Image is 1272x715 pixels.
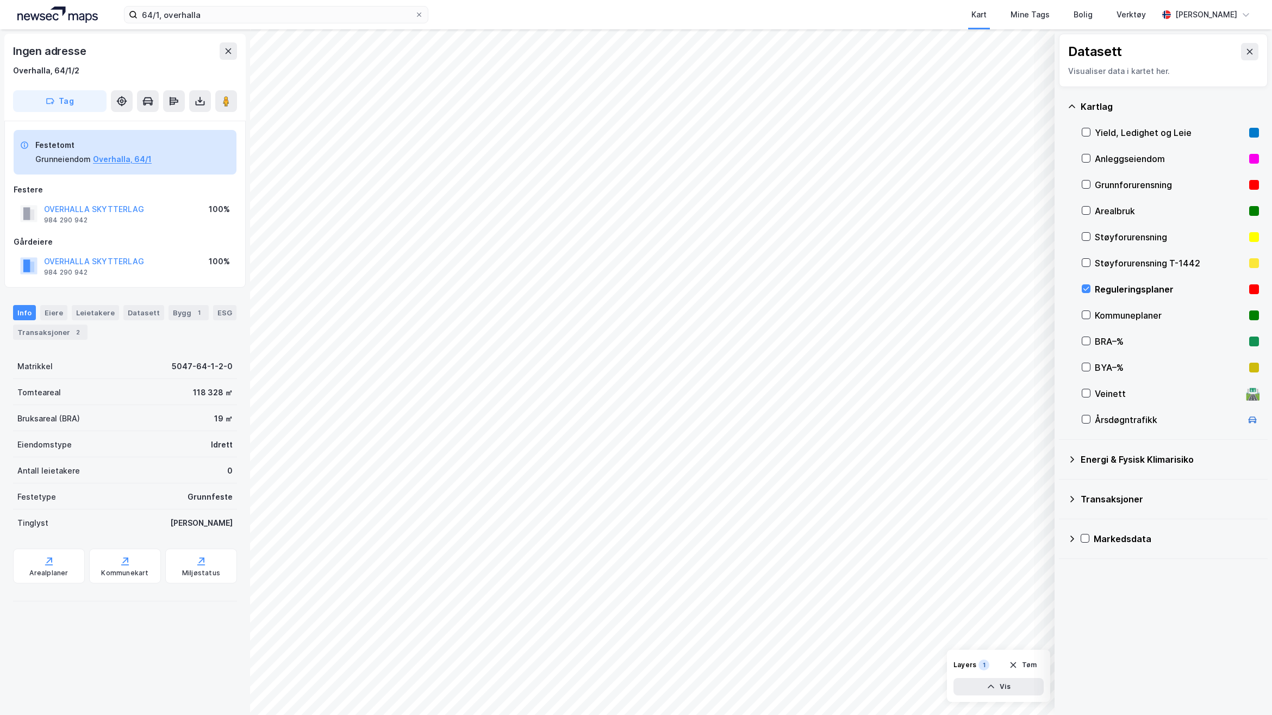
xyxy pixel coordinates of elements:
div: Veinett [1095,387,1242,400]
input: Søk på adresse, matrikkel, gårdeiere, leietakere eller personer [138,7,415,23]
div: 100% [209,203,230,216]
button: Tag [13,90,107,112]
div: 984 290 942 [44,216,88,225]
div: Datasett [123,305,164,320]
div: 19 ㎡ [214,412,233,425]
div: Tomteareal [17,386,61,399]
div: Kommuneplaner [1095,309,1245,322]
div: Antall leietakere [17,464,80,477]
div: 1 [194,307,204,318]
div: ESG [213,305,236,320]
div: Grunnfeste [188,490,233,503]
div: BYA–% [1095,361,1245,374]
div: Grunnforurensning [1095,178,1245,191]
div: Gårdeiere [14,235,236,248]
div: Mine Tags [1011,8,1050,21]
div: Bruksareal (BRA) [17,412,80,425]
div: 100% [209,255,230,268]
div: Leietakere [72,305,119,320]
div: Eiere [40,305,67,320]
div: Tinglyst [17,517,48,530]
img: logo.a4113a55bc3d86da70a041830d287a7e.svg [17,7,98,23]
div: Eiendomstype [17,438,72,451]
div: Matrikkel [17,360,53,373]
div: Støyforurensning [1095,231,1245,244]
div: Energi & Fysisk Klimarisiko [1081,453,1259,466]
div: Reguleringsplaner [1095,283,1245,296]
div: Idrett [211,438,233,451]
div: 🛣️ [1245,387,1260,401]
div: Markedsdata [1094,532,1259,545]
div: Kontrollprogram for chat [1218,663,1272,715]
button: Vis [953,678,1044,695]
div: Arealbruk [1095,204,1245,217]
div: Ingen adresse [13,42,88,60]
div: Støyforurensning T-1442 [1095,257,1245,270]
div: 1 [978,660,989,670]
div: Kartlag [1081,100,1259,113]
div: Festere [14,183,236,196]
div: BRA–% [1095,335,1245,348]
div: Kommunekart [101,569,148,577]
div: Yield, Ledighet og Leie [1095,126,1245,139]
div: Anleggseiendom [1095,152,1245,165]
div: Arealplaner [29,569,68,577]
div: 2 [72,327,83,338]
div: Visualiser data i kartet her. [1068,65,1258,78]
div: Transaksjoner [1081,493,1259,506]
div: Årsdøgntrafikk [1095,413,1242,426]
div: Kart [971,8,987,21]
div: Verktøy [1117,8,1146,21]
div: Bolig [1074,8,1093,21]
div: Grunneiendom [35,153,91,166]
div: [PERSON_NAME] [170,517,233,530]
div: [PERSON_NAME] [1175,8,1237,21]
button: Tøm [1002,656,1044,674]
iframe: Chat Widget [1218,663,1272,715]
div: Datasett [1068,43,1122,60]
div: Festetomt [35,139,152,152]
div: Transaksjoner [13,325,88,340]
div: Bygg [169,305,209,320]
div: Layers [953,661,976,669]
div: 5047-64-1-2-0 [172,360,233,373]
button: Overhalla, 64/1 [93,153,152,166]
div: 118 328 ㎡ [193,386,233,399]
div: Info [13,305,36,320]
div: 0 [227,464,233,477]
div: 984 290 942 [44,268,88,277]
div: Miljøstatus [182,569,220,577]
div: Overhalla, 64/1/2 [13,64,79,77]
div: Festetype [17,490,56,503]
